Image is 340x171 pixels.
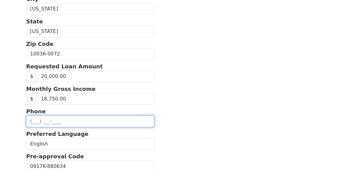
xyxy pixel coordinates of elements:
[26,3,154,15] input: City
[26,93,37,105] span: $
[26,85,154,93] p: Monthly Gross Income
[26,108,45,115] strong: Phone
[26,131,89,137] strong: Preferred Language
[26,18,43,25] strong: State
[26,116,154,127] input: (___) ___-____
[26,71,37,82] span: $
[26,41,53,47] strong: Zip Code
[37,71,154,82] input: Requested Loan Amount
[26,48,154,60] input: Zip Code
[37,93,154,105] input: Monthly Gross Income
[26,63,103,70] strong: Requested Loan Amount
[26,153,84,160] strong: Pre-approval Code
